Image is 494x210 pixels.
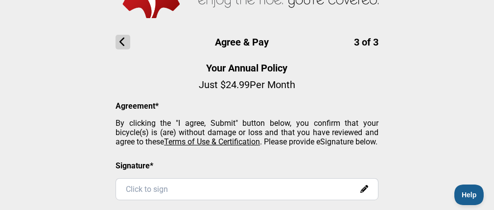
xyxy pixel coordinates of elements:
[116,118,378,146] p: By clicking the "I agree, Submit" button below, you confirm that your bicycle(s) is (are) without...
[116,178,378,200] div: Click to sign
[116,35,378,49] h1: Agree & Pay
[164,137,260,146] u: Terms of Use & Certification
[116,62,378,74] h2: Your Annual Policy
[116,161,378,170] p: Signature*
[116,101,159,111] strong: Agreement*
[454,185,484,205] iframe: Toggle Customer Support
[116,79,378,91] p: Just $ 24.99 Per Month
[354,36,378,48] span: 3 of 3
